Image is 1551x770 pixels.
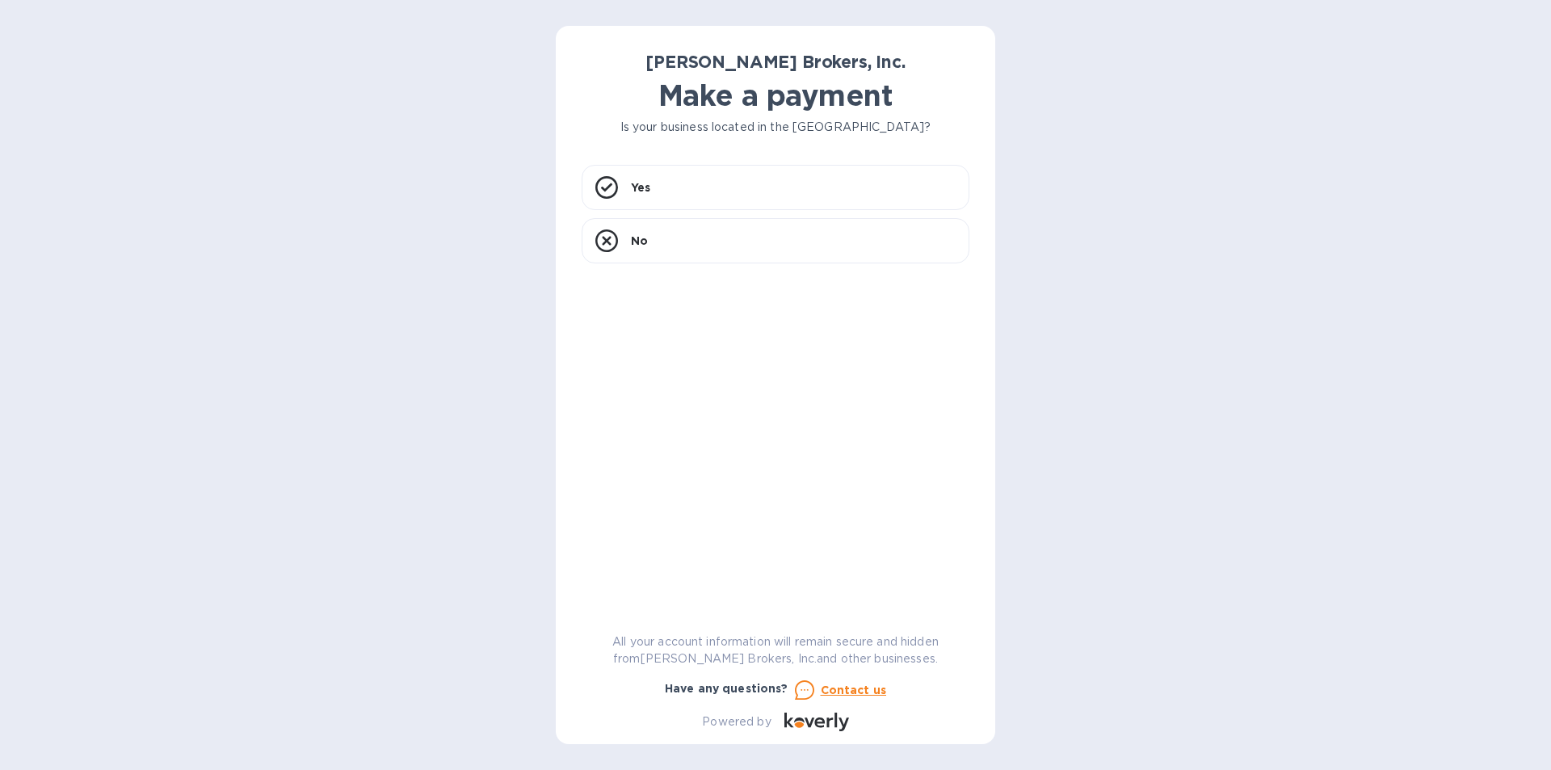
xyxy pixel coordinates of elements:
b: [PERSON_NAME] Brokers, Inc. [645,52,905,72]
b: Have any questions? [665,682,788,695]
p: All your account information will remain secure and hidden from [PERSON_NAME] Brokers, Inc. and o... [582,633,969,667]
u: Contact us [821,684,887,696]
p: No [631,233,648,249]
h1: Make a payment [582,78,969,112]
p: Yes [631,179,650,196]
p: Powered by [702,713,771,730]
p: Is your business located in the [GEOGRAPHIC_DATA]? [582,119,969,136]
